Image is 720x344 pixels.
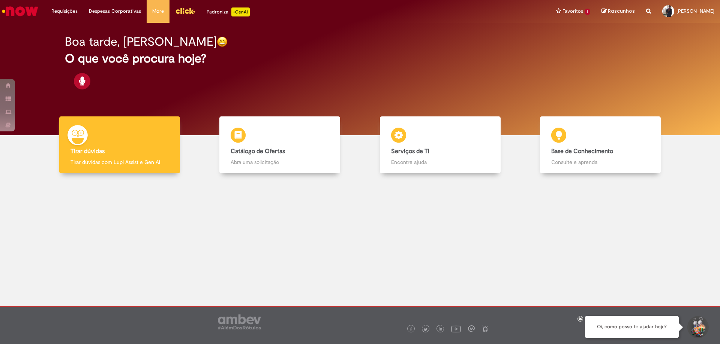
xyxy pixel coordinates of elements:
span: More [152,7,164,15]
b: Tirar dúvidas [70,147,105,155]
button: Iniciar Conversa de Suporte [686,316,709,338]
img: logo_footer_ambev_rotulo_gray.png [218,314,261,329]
img: ServiceNow [1,4,39,19]
img: logo_footer_naosei.png [482,325,489,332]
span: Rascunhos [608,7,635,15]
span: Requisições [51,7,78,15]
img: logo_footer_facebook.png [409,328,413,331]
p: Abra uma solicitação [231,158,329,166]
img: logo_footer_twitter.png [424,328,427,331]
div: Padroniza [207,7,250,16]
div: Oi, como posso te ajudar hoje? [585,316,679,338]
img: logo_footer_linkedin.png [439,327,442,332]
a: Tirar dúvidas Tirar dúvidas com Lupi Assist e Gen Ai [39,116,200,174]
p: +GenAi [231,7,250,16]
img: logo_footer_youtube.png [451,324,461,334]
p: Encontre ajuda [391,158,489,166]
p: Consulte e aprenda [551,158,649,166]
img: click_logo_yellow_360x200.png [175,5,195,16]
a: Rascunhos [601,8,635,15]
h2: O que você procura hoje? [65,52,655,65]
span: Favoritos [562,7,583,15]
span: 1 [585,9,590,15]
a: Serviços de TI Encontre ajuda [360,116,520,174]
span: [PERSON_NAME] [676,8,714,14]
h2: Boa tarde, [PERSON_NAME] [65,35,217,48]
a: Catálogo de Ofertas Abra uma solicitação [200,116,360,174]
img: happy-face.png [217,36,228,47]
span: Despesas Corporativas [89,7,141,15]
b: Base de Conhecimento [551,147,613,155]
a: Base de Conhecimento Consulte e aprenda [520,116,681,174]
b: Catálogo de Ofertas [231,147,285,155]
b: Serviços de TI [391,147,429,155]
img: logo_footer_workplace.png [468,325,475,332]
p: Tirar dúvidas com Lupi Assist e Gen Ai [70,158,169,166]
